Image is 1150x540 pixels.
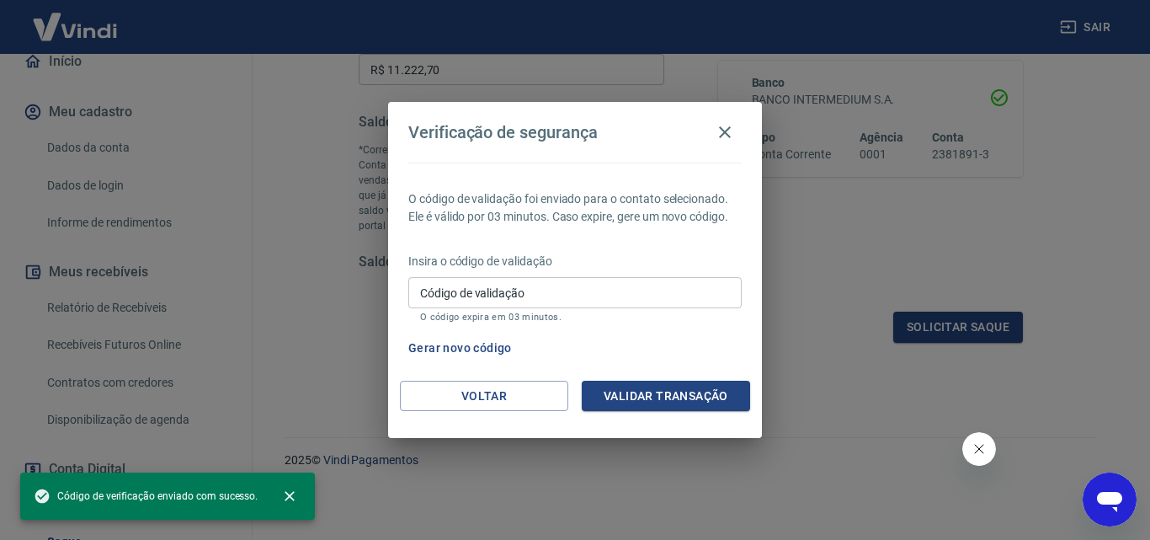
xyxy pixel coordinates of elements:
[400,381,568,412] button: Voltar
[408,122,598,142] h4: Verificação de segurança
[420,312,730,323] p: O código expira em 03 minutos.
[962,432,996,466] iframe: Fechar mensagem
[408,253,742,270] p: Insira o código de validação
[582,381,750,412] button: Validar transação
[34,488,258,505] span: Código de verificação enviado com sucesso.
[10,12,141,25] span: Olá! Precisa de ajuda?
[408,190,742,226] p: O código de validação foi enviado para o contato selecionado. Ele é válido por 03 minutos. Caso e...
[271,478,308,515] button: close
[402,333,519,364] button: Gerar novo código
[1083,473,1137,527] iframe: Botão para abrir a janela de mensagens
